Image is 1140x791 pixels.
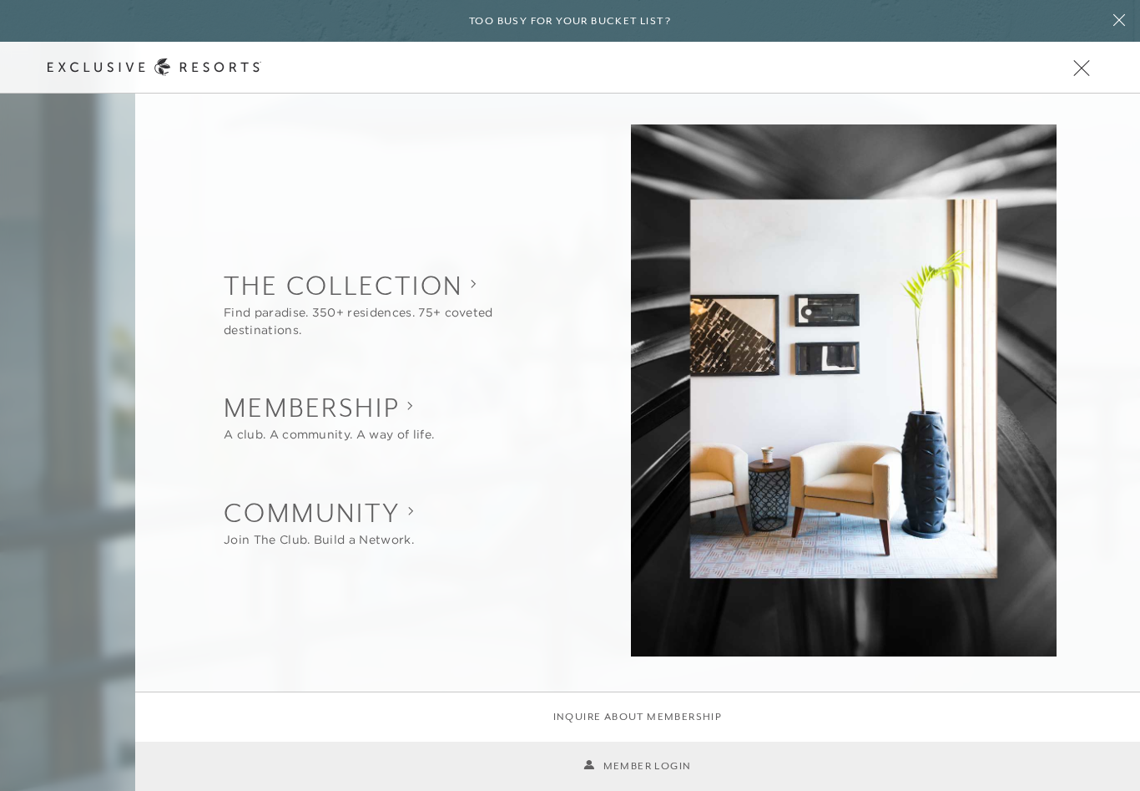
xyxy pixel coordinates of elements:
div: Join The Club. Build a Network. [224,531,414,549]
div: Find paradise. 350+ residences. 75+ coveted destinations. [224,304,561,339]
h6: Too busy for your bucket list? [469,13,671,29]
a: Inquire about membership [553,709,723,725]
iframe: Qualified Messenger [1123,774,1140,791]
button: Open navigation [1071,62,1092,74]
button: Show The Collection sub-navigation [224,267,561,339]
h2: Membership [224,389,434,426]
button: Show Membership sub-navigation [224,389,434,444]
div: A club. A community. A way of life. [224,427,434,444]
h2: Community [224,494,414,531]
a: Member Login [583,758,691,774]
button: Show Community sub-navigation [224,494,414,549]
h2: The Collection [224,267,561,304]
